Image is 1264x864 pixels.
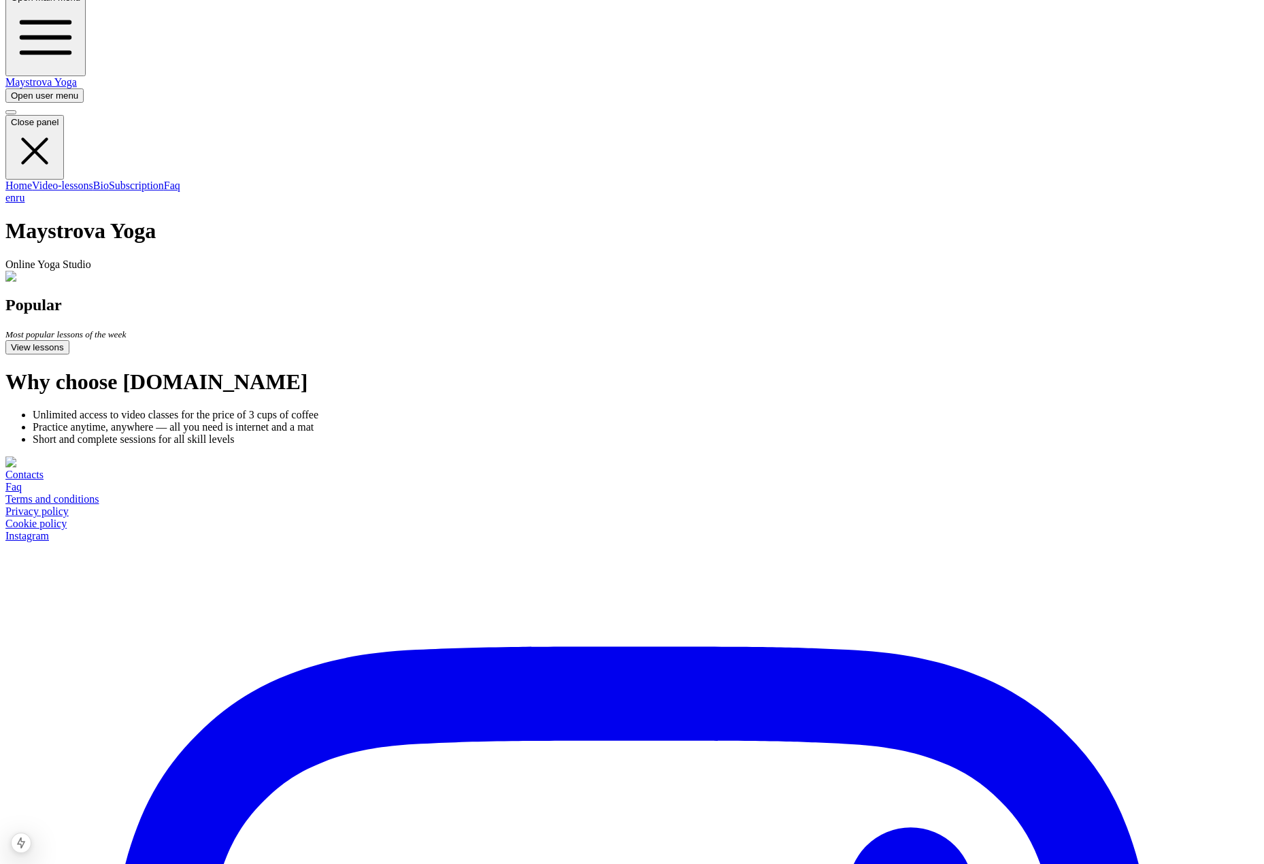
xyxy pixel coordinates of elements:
[5,456,142,469] img: Why choose maystrova.yoga
[11,117,59,127] span: Close panel
[5,518,67,529] a: Cookie policy
[5,469,1259,530] nav: Footer
[5,340,69,354] button: View lessons
[5,180,32,191] a: Home
[5,329,126,339] i: Most popular lessons of the week
[16,192,24,203] a: ru
[33,421,1259,433] li: Practice anytime, anywhere — all you need is internet and a mat
[33,409,1259,421] li: Unlimited access to video classes for the price of 3 cups of coffee
[11,90,78,101] span: Open user menu
[5,369,1259,395] h1: Why choose [DOMAIN_NAME]
[5,115,64,179] button: Close panel
[164,180,180,191] a: Faq
[5,493,99,505] a: Terms and conditions
[5,530,49,542] span: Instagram
[5,505,69,517] a: Privacy policy
[5,88,84,103] button: Open user menu
[5,296,1259,314] h2: Popular
[109,180,164,191] a: Subscription
[32,180,93,191] a: Video-lessons
[93,180,109,191] a: Bio
[5,481,22,493] a: Faq
[5,341,69,352] a: View lessons
[5,192,16,203] a: en
[5,76,77,88] a: Maystrova Yoga
[33,433,1259,446] li: Short and complete sessions for all skill levels
[5,271,86,283] img: Kate Maystrova
[5,469,44,480] a: Contacts
[5,259,91,270] span: Online Yoga Studio
[5,218,1259,244] h1: Maystrova Yoga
